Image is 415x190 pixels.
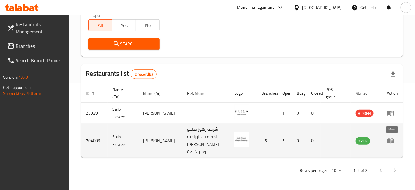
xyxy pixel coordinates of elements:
td: Sailo Flowers [108,103,138,124]
th: Open [277,84,292,103]
span: Name (En) [112,86,131,100]
td: 0 [292,124,306,158]
label: Upsell [92,13,104,17]
div: Menu-management [237,4,274,11]
div: [GEOGRAPHIC_DATA] [302,4,342,11]
span: OPEN [356,138,370,145]
td: Sailo Flowers [108,124,138,158]
a: Restaurants Management [2,17,69,39]
span: POS group [326,86,344,100]
span: Ref. Name [187,90,213,97]
button: All [88,19,112,31]
button: Search [88,38,160,50]
span: HIDDEN [356,110,374,117]
button: Yes [112,19,136,31]
td: 5 [256,124,277,158]
p: Rows per page: [300,167,327,174]
td: 0 [306,103,321,124]
img: Sailo Flowers [234,104,249,119]
div: Total records count [131,69,157,79]
th: Logo [229,84,256,103]
span: 1.0.0 [19,73,28,81]
span: Search [93,40,155,48]
td: [PERSON_NAME] [138,103,182,124]
table: enhanced table [81,84,403,158]
span: Branches [16,42,65,50]
span: ID [86,90,97,97]
td: 0 [292,103,306,124]
td: 1 [277,103,292,124]
a: Support.OpsPlatform [3,90,41,97]
span: Version: [3,73,18,81]
td: [PERSON_NAME] [138,124,182,158]
span: Name (Ar) [143,90,168,97]
td: 704009 [81,124,108,158]
h2: Restaurants list [86,69,156,79]
p: 1-2 of 2 [353,167,368,174]
td: 25939 [81,103,108,124]
a: Branches [2,39,69,53]
span: I [405,4,406,11]
td: 1 [256,103,277,124]
span: Status [356,90,375,97]
span: Yes [115,21,134,30]
button: No [136,19,160,31]
td: 0 [306,124,321,158]
td: 5 [277,124,292,158]
th: Busy [292,84,306,103]
div: Rows per page: [329,166,344,175]
div: Export file [386,67,401,81]
span: All [91,21,110,30]
span: Search Branch Phone [16,57,65,64]
a: Search Branch Phone [2,53,69,68]
span: No [138,21,157,30]
span: Get support on: [3,84,31,91]
th: Action [382,84,403,103]
th: Closed [306,84,321,103]
th: Branches [256,84,277,103]
td: شركه زهور سايلو للمقاولات الزراعيه [PERSON_NAME] وشريكته 0 [182,124,229,158]
span: Restaurants Management [16,21,65,35]
span: 2 record(s) [131,72,156,77]
img: Sailo Flowers [234,132,249,147]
